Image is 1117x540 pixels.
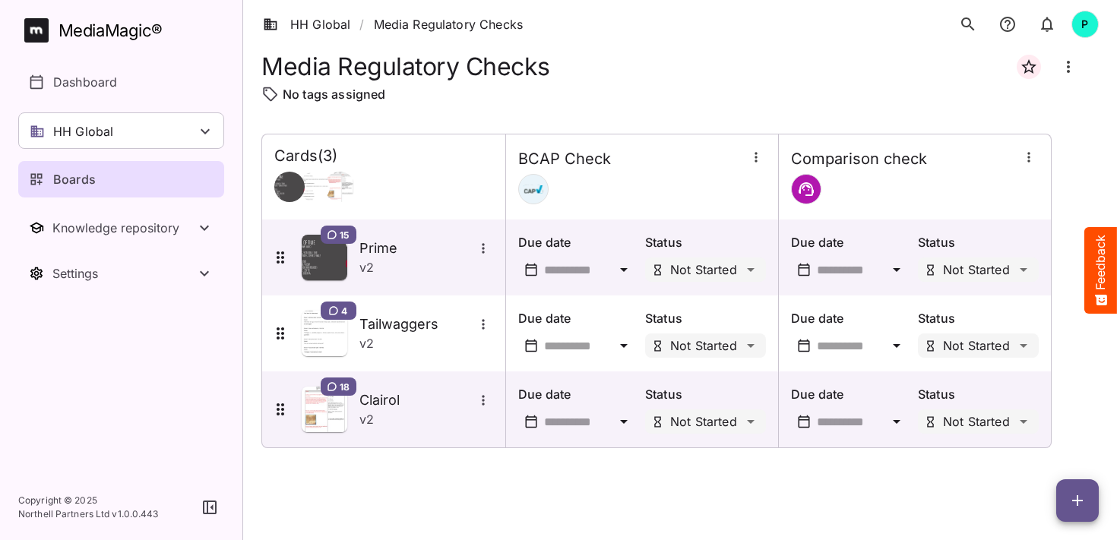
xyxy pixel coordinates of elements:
p: Status [918,385,1039,403]
button: More options for Clairol [473,390,493,410]
h5: Tailwaggers [359,315,473,333]
p: No tags assigned [283,85,385,103]
span: 18 [340,381,350,393]
button: More options for Prime [473,238,493,258]
div: MediaMagic ® [59,18,163,43]
img: tag-outline.svg [261,85,280,103]
p: Not Started [670,264,737,276]
h4: Cards ( 3 ) [274,147,337,166]
a: MediaMagic® [24,18,224,43]
div: P [1071,11,1099,38]
nav: Knowledge repository [18,210,224,246]
p: v 2 [359,334,374,352]
p: Status [645,233,766,251]
button: Toggle Knowledge repository [18,210,224,246]
div: Knowledge repository [52,220,195,235]
p: v 2 [359,410,374,428]
p: Due date [518,233,639,251]
span: 15 [340,229,349,241]
h4: Comparison check [791,150,927,169]
p: Copyright © 2025 [18,494,159,507]
div: Settings [52,266,195,281]
p: Not Started [670,415,737,428]
a: Boards [18,161,224,197]
a: HH Global [263,15,350,33]
p: Due date [791,385,912,403]
img: Asset Thumbnail [302,311,347,356]
p: Boards [53,170,96,188]
button: More options for Tailwaggers [473,314,493,334]
p: Status [645,309,766,327]
button: Toggle Settings [18,255,224,292]
p: HH Global [53,122,113,141]
p: Dashboard [53,73,117,91]
p: Not Started [943,415,1010,428]
nav: Settings [18,255,224,292]
p: Due date [518,309,639,327]
p: v 2 [359,258,374,276]
a: Dashboard [18,64,224,100]
p: Due date [791,309,912,327]
p: Due date [791,233,912,251]
span: / [359,15,364,33]
h5: Clairol [359,391,473,409]
p: Not Started [670,339,737,352]
span: 4 [341,305,347,317]
img: Asset Thumbnail [302,235,347,280]
p: Status [645,385,766,403]
button: Feedback [1084,227,1117,314]
img: Asset Thumbnail [302,387,347,432]
button: search [953,9,983,39]
p: Status [918,233,1039,251]
p: Northell Partners Ltd v 1.0.0.443 [18,507,159,521]
h5: Prime [359,239,473,257]
h1: Media Regulatory Checks [261,52,550,81]
button: notifications [992,9,1023,39]
p: Not Started [943,264,1010,276]
h4: BCAP Check [518,150,611,169]
button: notifications [1032,9,1062,39]
p: Not Started [943,339,1010,352]
p: Status [918,309,1039,327]
button: Board more options [1050,49,1087,85]
p: Due date [518,385,639,403]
